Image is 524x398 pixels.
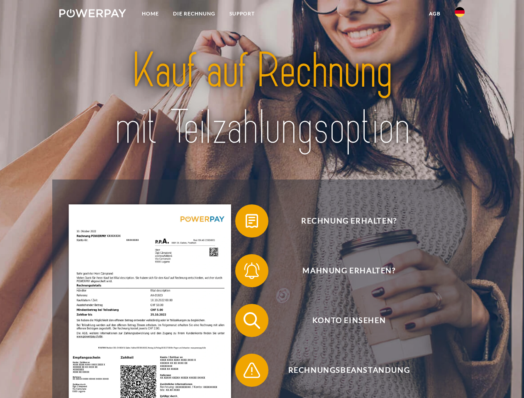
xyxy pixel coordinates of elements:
button: Rechnungsbeanstandung [235,354,451,387]
a: agb [422,6,448,21]
img: qb_bill.svg [241,211,262,231]
button: Rechnung erhalten? [235,204,451,238]
span: Mahnung erhalten? [247,254,451,287]
span: Rechnungsbeanstandung [247,354,451,387]
img: qb_search.svg [241,310,262,331]
button: Konto einsehen [235,304,451,337]
button: Mahnung erhalten? [235,254,451,287]
img: de [455,7,465,17]
a: DIE RECHNUNG [166,6,222,21]
img: qb_bell.svg [241,260,262,281]
a: SUPPORT [222,6,262,21]
a: Home [135,6,166,21]
img: title-powerpay_de.svg [79,40,445,159]
img: qb_warning.svg [241,360,262,381]
span: Konto einsehen [247,304,451,337]
img: logo-powerpay-white.svg [59,9,126,17]
span: Rechnung erhalten? [247,204,451,238]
